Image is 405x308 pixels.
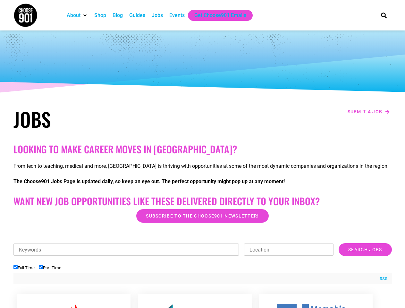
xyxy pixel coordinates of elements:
[39,265,61,270] label: Part Time
[63,10,370,21] nav: Main nav
[67,12,80,19] a: About
[339,243,392,256] input: Search Jobs
[13,143,392,155] h2: Looking to make career moves in [GEOGRAPHIC_DATA]?
[376,276,387,282] a: RSS
[169,12,185,19] a: Events
[94,12,106,19] a: Shop
[244,244,333,256] input: Location
[63,10,91,21] div: About
[378,10,389,21] div: Search
[13,178,285,184] strong: The Choose901 Jobs Page is updated daily, so keep an eye out. The perfect opportunity might pop u...
[136,209,268,223] a: Subscribe to the Choose901 newsletter!
[146,214,259,218] span: Subscribe to the Choose901 newsletter!
[129,12,145,19] a: Guides
[13,107,199,131] h1: Jobs
[13,162,392,170] p: From tech to teaching, medical and more, [GEOGRAPHIC_DATA] is thriving with opportunities at some...
[348,109,383,114] span: Submit a job
[113,12,123,19] a: Blog
[13,265,18,269] input: Full Time
[346,107,392,116] a: Submit a job
[152,12,163,19] a: Jobs
[13,195,392,207] h2: Want New Job Opportunities like these Delivered Directly to your Inbox?
[13,244,239,256] input: Keywords
[194,12,246,19] a: Get Choose901 Emails
[39,265,43,269] input: Part Time
[13,265,35,270] label: Full Time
